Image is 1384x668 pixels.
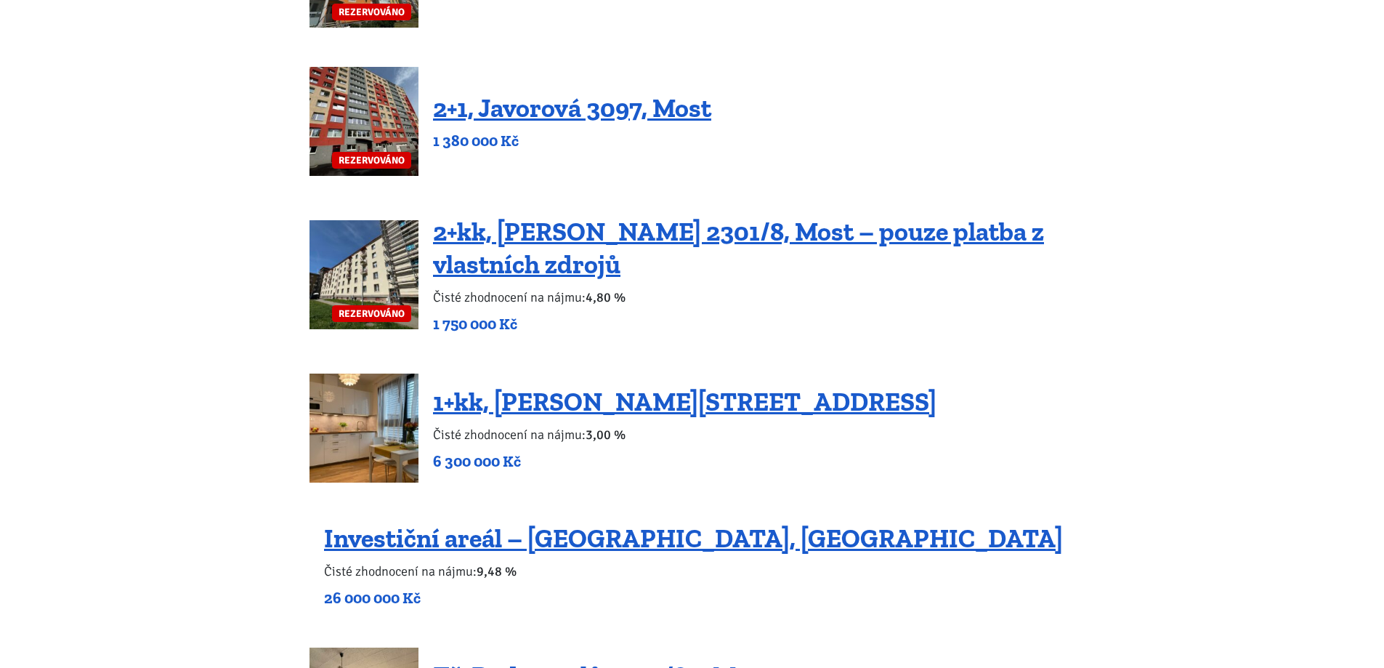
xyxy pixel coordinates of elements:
[433,287,1075,307] p: Čisté zhodnocení na nájmu:
[324,523,1063,554] a: Investiční areál – [GEOGRAPHIC_DATA], [GEOGRAPHIC_DATA]
[324,588,1063,608] p: 26 000 000 Kč
[433,451,936,472] p: 6 300 000 Kč
[586,427,626,443] b: 3,00 %
[433,131,711,151] p: 1 380 000 Kč
[332,152,411,169] span: REZERVOVÁNO
[477,563,517,579] b: 9,48 %
[586,289,626,305] b: 4,80 %
[433,92,711,124] a: 2+1, Javorová 3097, Most
[433,386,936,417] a: 1+kk, [PERSON_NAME][STREET_ADDRESS]
[332,305,411,322] span: REZERVOVÁNO
[309,67,418,176] a: REZERVOVÁNO
[309,220,418,329] a: REZERVOVÁNO
[324,561,1063,582] p: Čisté zhodnocení na nájmu:
[433,216,1044,280] a: 2+kk, [PERSON_NAME] 2301/8, Most – pouze platba z vlastních zdrojů
[433,314,1075,334] p: 1 750 000 Kč
[433,424,936,445] p: Čisté zhodnocení na nájmu:
[332,4,411,20] span: REZERVOVÁNO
